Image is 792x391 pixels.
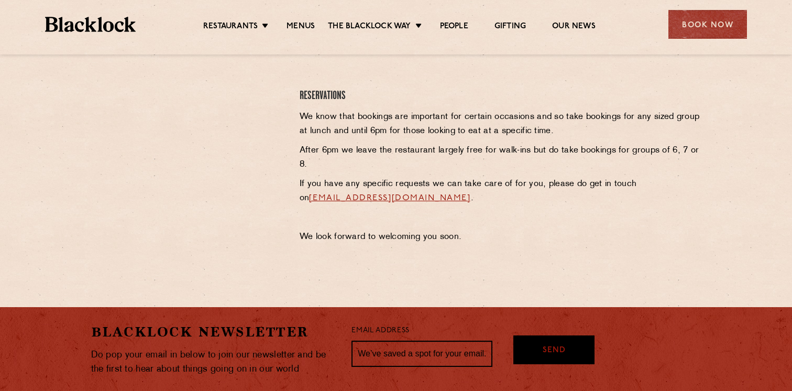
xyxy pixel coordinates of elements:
[543,345,566,357] span: Send
[300,144,701,172] p: After 6pm we leave the restaurant largely free for walk-ins but do take bookings for groups of 6,...
[494,21,526,33] a: Gifting
[309,194,470,202] a: [EMAIL_ADDRESS][DOMAIN_NAME]
[328,21,411,33] a: The Blacklock Way
[300,230,701,244] p: We look forward to welcoming you soon.
[203,21,258,33] a: Restaurants
[91,348,336,376] p: Do pop your email in below to join our newsletter and be the first to hear about things going on ...
[45,17,136,32] img: BL_Textured_Logo-footer-cropped.svg
[351,325,409,337] label: Email Address
[287,21,315,33] a: Menus
[300,177,701,205] p: If you have any specific requests we can take care of for you, please do get in touch on .
[440,21,468,33] a: People
[91,323,336,341] h2: Blacklock Newsletter
[668,10,747,39] div: Book Now
[552,21,596,33] a: Our News
[300,89,701,103] h4: Reservations
[300,110,701,138] p: We know that bookings are important for certain occasions and so take bookings for any sized grou...
[351,341,492,367] input: We’ve saved a spot for your email...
